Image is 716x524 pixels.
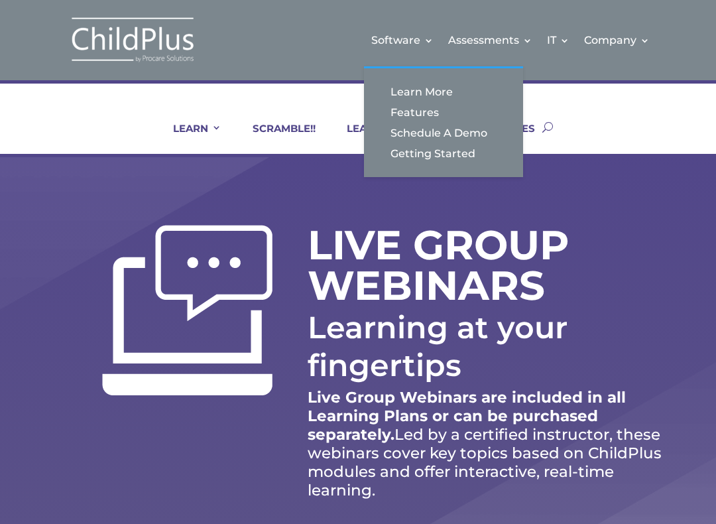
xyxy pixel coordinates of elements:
span: Led by a certified instructor, these webinars cover key topics based on ChildPlus modules and off... [308,425,662,499]
h1: LIVE GROUP WEBINARS [308,225,659,312]
a: LEARN [156,122,221,154]
a: Company [584,13,650,67]
a: LEARNING PLANS [330,122,439,154]
a: Software [371,13,434,67]
p: Learning at your fingertips [308,308,680,384]
a: Learn More [377,82,510,102]
strong: Live Group Webinars are included in all Learning Plans or can be purchased separately. [308,388,626,444]
a: Schedule A Demo [377,123,510,143]
a: Getting Started [377,143,510,164]
a: SCRAMBLE!! [236,122,316,154]
a: Features [377,102,510,123]
a: IT [547,13,569,67]
a: Assessments [448,13,532,67]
